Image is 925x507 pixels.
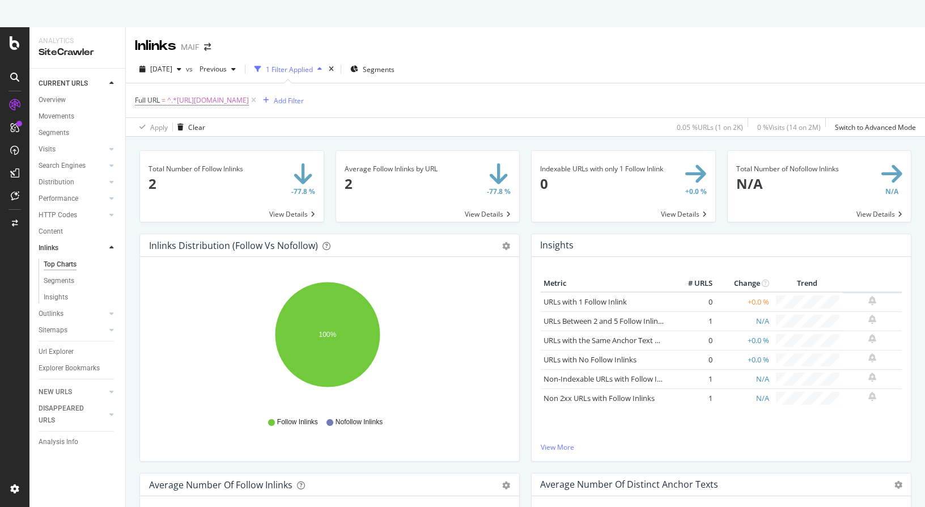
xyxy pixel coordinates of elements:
a: Sitemaps [39,324,106,336]
a: Content [39,226,117,238]
div: Add Filter [274,96,304,105]
div: Explorer Bookmarks [39,362,100,374]
td: +0.0 % [715,350,772,369]
span: Segments [363,65,394,74]
div: Outlinks [39,308,63,320]
div: Movements [39,111,74,122]
div: Analytics [39,36,116,46]
div: Search Engines [39,160,86,172]
div: 1 Filter Applied [266,65,313,74]
div: Switch to Advanced Mode [835,122,916,132]
a: URLs with No Follow Inlinks [544,354,637,365]
span: vs [186,64,195,74]
a: URLs with the Same Anchor Text on Inlinks [544,335,688,345]
a: Visits [39,143,106,155]
div: DISAPPEARED URLS [39,403,96,426]
button: [DATE] [135,60,186,78]
a: Outlinks [39,308,106,320]
div: SiteCrawler [39,46,116,59]
span: ^.*[URL][DOMAIN_NAME] [167,92,249,108]
span: = [162,95,166,105]
a: URLs with 1 Follow Inlink [544,297,627,307]
div: Insights [44,291,68,303]
a: Non-Indexable URLs with Follow Inlinks [544,374,677,384]
a: Explorer Bookmarks [39,362,117,374]
a: NEW URLS [39,386,106,398]
a: Analysis Info [39,436,117,448]
iframe: Intercom live chat [886,468,914,496]
span: 2025 Aug. 12th [150,64,172,74]
a: Distribution [39,176,106,188]
div: bell-plus [868,296,876,305]
td: 1 [670,388,715,408]
td: 1 [670,311,715,331]
a: Overview [39,94,117,106]
button: Segments [346,60,399,78]
div: Analysis Info [39,436,78,448]
td: N/A [715,388,772,408]
a: Movements [39,111,117,122]
div: Apply [150,122,168,132]
div: Overview [39,94,66,106]
th: Metric [541,275,670,292]
div: NEW URLS [39,386,72,398]
td: 0 [670,292,715,312]
div: Top Charts [44,259,77,271]
td: N/A [715,369,772,388]
td: 0 [670,350,715,369]
div: Content [39,226,63,238]
div: arrow-right-arrow-left [204,43,211,51]
a: Url Explorer [39,346,117,358]
td: +0.0 % [715,331,772,350]
div: Inlinks Distribution (Follow vs Nofollow) [149,240,318,251]
button: Switch to Advanced Mode [830,118,916,136]
div: bell-plus [868,334,876,343]
a: URLs Between 2 and 5 Follow Inlinks [544,316,665,326]
button: Clear [173,118,205,136]
td: +0.0 % [715,292,772,312]
div: Segments [44,275,74,287]
th: Trend [772,275,842,292]
a: Segments [39,127,117,139]
a: Inlinks [39,242,106,254]
div: Clear [188,122,205,132]
div: Performance [39,193,78,205]
th: # URLS [670,275,715,292]
div: gear [502,481,510,489]
div: MAIF [181,41,200,53]
div: Inlinks [135,36,176,56]
div: Segments [39,127,69,139]
span: Full URL [135,95,160,105]
h4: Insights [540,238,574,253]
div: bell-plus [868,392,876,401]
td: N/A [715,311,772,331]
a: DISAPPEARED URLS [39,403,106,426]
div: bell-plus [868,315,876,324]
div: Url Explorer [39,346,74,358]
div: HTTP Codes [39,209,77,221]
a: CURRENT URLS [39,78,106,90]
div: bell-plus [868,353,876,362]
div: bell-plus [868,373,876,382]
a: Non 2xx URLs with Follow Inlinks [544,393,655,403]
a: Insights [44,291,117,303]
span: Follow Inlinks [277,417,318,427]
span: Nofollow Inlinks [336,417,383,427]
svg: A chart. [149,275,506,407]
div: Distribution [39,176,74,188]
text: 100% [319,331,337,339]
a: Search Engines [39,160,106,172]
button: Add Filter [258,94,304,107]
a: HTTP Codes [39,209,106,221]
div: Inlinks [39,242,58,254]
td: 0 [670,331,715,350]
a: Top Charts [44,259,117,271]
a: Segments [44,275,117,287]
div: 0 % Visits ( 14 on 2M ) [757,122,821,132]
td: 1 [670,369,715,388]
button: 1 Filter Applied [250,60,326,78]
a: Performance [39,193,106,205]
div: times [326,64,336,75]
span: Previous [195,64,227,74]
